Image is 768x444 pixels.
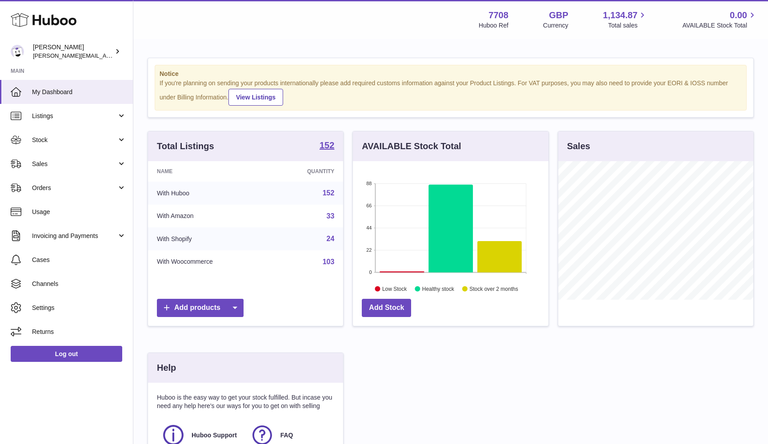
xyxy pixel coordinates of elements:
span: Invoicing and Payments [32,232,117,240]
span: Total sales [608,21,648,30]
h3: Total Listings [157,140,214,152]
h3: Help [157,362,176,374]
strong: Notice [160,70,742,78]
text: Healthy stock [422,285,455,292]
span: Cases [32,256,126,264]
a: 103 [323,258,335,266]
a: 152 [323,189,335,197]
span: Sales [32,160,117,168]
a: Add Stock [362,299,411,317]
text: 0 [369,270,372,275]
th: Name [148,161,269,182]
span: 1,134.87 [603,9,638,21]
a: 152 [320,141,334,151]
span: Orders [32,184,117,192]
span: AVAILABLE Stock Total [682,21,757,30]
div: [PERSON_NAME] [33,43,113,60]
td: With Shopify [148,227,269,250]
h3: Sales [567,140,590,152]
a: 0.00 AVAILABLE Stock Total [682,9,757,30]
strong: 152 [320,141,334,150]
a: Log out [11,346,122,362]
a: Add products [157,299,244,317]
a: 1,134.87 Total sales [603,9,648,30]
text: 22 [367,247,372,253]
strong: 7708 [488,9,508,21]
a: 33 [327,212,335,220]
th: Quantity [269,161,344,182]
span: 0.00 [730,9,747,21]
span: Usage [32,208,126,216]
span: My Dashboard [32,88,126,96]
div: Currency [543,21,568,30]
td: With Woocommerce [148,250,269,274]
span: Returns [32,328,126,336]
a: View Listings [228,89,283,106]
text: 44 [367,225,372,230]
h3: AVAILABLE Stock Total [362,140,461,152]
text: 66 [367,203,372,208]
span: FAQ [280,431,293,440]
span: Settings [32,304,126,312]
text: Low Stock [382,285,407,292]
td: With Amazon [148,205,269,228]
p: Huboo is the easy way to get your stock fulfilled. But incase you need any help here's our ways f... [157,393,334,410]
span: [PERSON_NAME][EMAIL_ADDRESS][DOMAIN_NAME] [33,52,178,59]
strong: GBP [549,9,568,21]
div: If you're planning on sending your products internationally please add required customs informati... [160,79,742,106]
td: With Huboo [148,182,269,205]
text: Stock over 2 months [470,285,518,292]
a: 24 [327,235,335,242]
span: Channels [32,280,126,288]
span: Huboo Support [192,431,237,440]
text: 88 [367,181,372,186]
span: Listings [32,112,117,120]
div: Huboo Ref [479,21,508,30]
span: Stock [32,136,117,144]
img: victor@erbology.co [11,45,24,58]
